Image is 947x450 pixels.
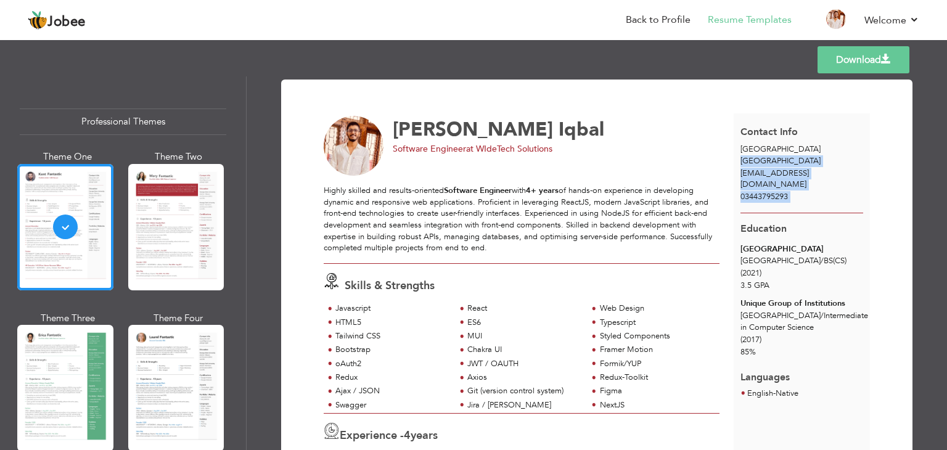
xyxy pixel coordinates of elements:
[864,13,919,28] a: Welcome
[404,428,438,444] label: years
[467,344,580,356] div: Chakra UI
[335,330,448,342] div: Tailwind CSS
[600,344,713,356] div: Framer Motion
[444,185,512,196] strong: Software Engineer
[740,243,863,255] div: [GEOGRAPHIC_DATA]
[740,346,756,358] span: 85%
[818,46,909,73] a: Download
[467,317,580,329] div: ES6
[740,191,788,202] span: 03443795293
[335,358,448,370] div: oAuth2
[20,150,116,163] div: Theme One
[335,317,448,329] div: HTML5
[600,317,713,329] div: Typescript
[740,168,809,190] span: [EMAIL_ADDRESS][DOMAIN_NAME]
[47,15,86,29] span: Jobee
[467,385,580,397] div: Git (version control system)
[740,334,761,345] span: (2017)
[708,13,792,27] a: Resume Templates
[393,117,553,142] span: [PERSON_NAME]
[335,399,448,411] div: Swagger
[740,144,821,155] span: [GEOGRAPHIC_DATA]
[600,358,713,370] div: Formik/YUP
[340,428,404,443] span: Experience -
[747,388,798,400] li: Native
[526,185,559,196] strong: 4+ years
[335,303,448,314] div: Javascript
[335,344,448,356] div: Bootstrap
[826,9,846,29] img: Profile Img
[740,361,790,385] span: Languages
[821,255,824,266] span: /
[600,372,713,383] div: Redux-Toolkit
[626,13,691,27] a: Back to Profile
[559,117,604,142] span: Iqbal
[335,372,448,383] div: Redux
[740,280,769,291] span: 3.5 GPA
[28,10,47,30] img: jobee.io
[600,399,713,411] div: NextJS
[600,330,713,342] div: Styled Components
[467,372,580,383] div: Axios
[747,388,773,399] span: English
[466,143,552,155] span: at WIdeTech Solutions
[467,303,580,314] div: React
[131,312,227,325] div: Theme Four
[20,108,226,135] div: Professional Themes
[740,310,868,333] span: [GEOGRAPHIC_DATA] Intermediate in Computer Science
[600,303,713,314] div: Web Design
[773,388,776,399] span: -
[393,143,466,155] span: Software Engineer
[335,385,448,397] div: Ajax / JSON
[467,358,580,370] div: JWT / OAUTH
[740,268,761,279] span: (2021)
[20,312,116,325] div: Theme Three
[131,150,227,163] div: Theme Two
[345,278,435,293] span: Skills & Strengths
[324,116,384,176] img: No image
[740,222,787,235] span: Education
[324,185,719,253] div: Highly skilled and results-oriented with of hands-on experience in developing dynamic and respons...
[740,298,863,309] div: Unique Group of Institutions
[28,10,86,30] a: Jobee
[821,310,824,321] span: /
[467,330,580,342] div: MUI
[740,125,798,139] span: Contact Info
[467,399,580,411] div: Jira / [PERSON_NAME]
[740,155,821,166] span: [GEOGRAPHIC_DATA]
[600,385,713,397] div: Figma
[404,428,411,443] span: 4
[740,255,847,266] span: [GEOGRAPHIC_DATA] BS(CS)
